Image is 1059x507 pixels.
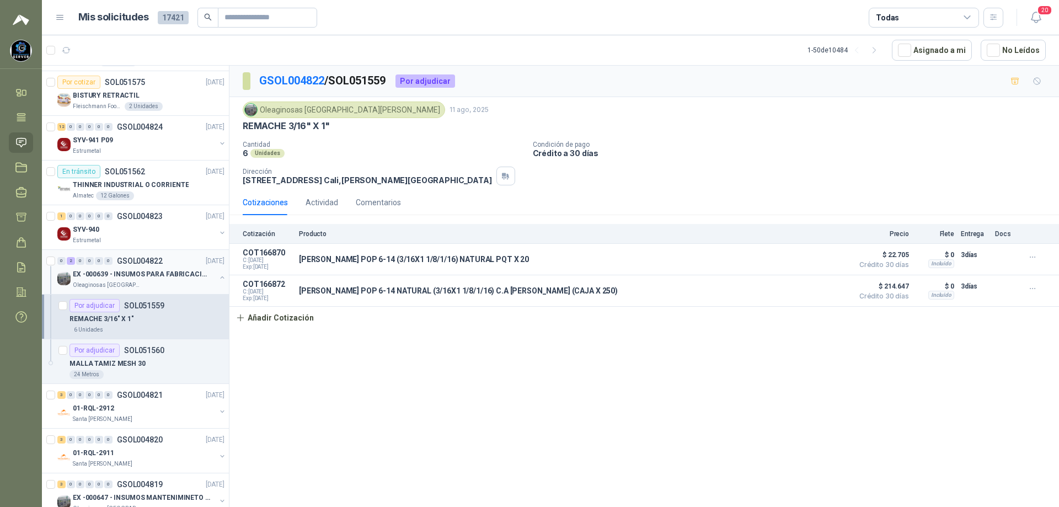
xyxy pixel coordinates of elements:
p: Entrega [961,230,988,238]
p: Flete [916,230,954,238]
img: Company Logo [57,138,71,151]
img: Company Logo [57,227,71,241]
div: Por adjudicar [69,299,120,312]
a: En tránsitoSOL051562[DATE] Company LogoTHINNER INDUSTRIAL O CORRIENTEAlmatec12 Galones [42,161,229,205]
div: Oleaginosas [GEOGRAPHIC_DATA][PERSON_NAME] [243,102,445,118]
button: Asignado a mi [892,40,972,61]
button: 20 [1026,8,1046,28]
p: [PERSON_NAME] POP 6-14 (3/16X1 1/8/1/16) NATURAL PQT X 20 [299,255,529,264]
img: Company Logo [57,451,71,464]
span: search [204,13,212,21]
p: Cotización [243,230,292,238]
a: 0 2 0 0 0 0 GSOL004822[DATE] Company LogoEX -000639 - INSUMOS PARA FABRICACION DE MALLA TAMOleagi... [57,254,227,290]
p: GSOL004819 [117,481,163,488]
h1: Mis solicitudes [78,9,149,25]
div: Por adjudicar [69,344,120,357]
div: 0 [67,436,75,444]
span: C: [DATE] [243,289,292,295]
div: 0 [95,212,103,220]
p: Estrumetal [73,147,101,156]
p: [DATE] [206,256,224,266]
div: 0 [76,481,84,488]
p: [STREET_ADDRESS] Cali , [PERSON_NAME][GEOGRAPHIC_DATA] [243,175,492,185]
div: 6 Unidades [69,325,108,334]
div: Todas [876,12,899,24]
p: Docs [995,230,1017,238]
p: [DATE] [206,122,224,132]
span: Crédito 30 días [854,261,909,268]
span: 20 [1037,5,1052,15]
a: Por adjudicarSOL051559REMACHE 3/16" X 1"6 Unidades [42,295,229,339]
div: Unidades [250,149,285,158]
div: Por adjudicar [395,74,455,88]
div: 0 [67,391,75,399]
span: $ 22.705 [854,248,909,261]
a: GSOL004822 [259,74,324,87]
p: GSOL004820 [117,436,163,444]
div: 1 - 50 de 10484 [807,41,883,59]
div: Incluido [928,259,954,268]
div: 0 [95,123,103,131]
p: COT166870 [243,248,292,257]
p: Almatec [73,191,94,200]
button: Añadir Cotización [229,307,320,329]
p: SYV-941 P09 [73,135,113,146]
div: 0 [104,436,113,444]
div: 0 [57,257,66,265]
span: Crédito 30 días [854,293,909,300]
div: 0 [76,436,84,444]
div: 3 [57,391,66,399]
p: 6 [243,148,248,158]
p: SOL051559 [124,302,164,309]
p: BISTURY RETRACTIL [73,90,140,101]
div: 0 [95,436,103,444]
p: EX -000639 - INSUMOS PARA FABRICACION DE MALLA TAM [73,269,210,280]
div: 0 [76,123,84,131]
a: Por adjudicarSOL051560MALLA TAMIZ MESH 3024 Metros [42,339,229,384]
p: REMACHE 3/16" X 1" [243,120,330,132]
p: [DATE] [206,77,224,88]
p: [DATE] [206,435,224,445]
div: 3 [57,436,66,444]
div: Incluido [928,291,954,300]
button: No Leídos [981,40,1046,61]
p: 01-RQL-2912 [73,403,114,414]
img: Company Logo [57,272,71,285]
p: 3 días [961,280,988,293]
p: Santa [PERSON_NAME] [73,460,132,468]
p: [PERSON_NAME] POP 6-14 NATURAL (3/16X1 1/8/1/16) C.A [PERSON_NAME] (CAJA X 250) [299,286,618,295]
img: Company Logo [57,406,71,419]
div: 0 [85,123,94,131]
span: Exp: [DATE] [243,295,292,302]
div: 0 [67,481,75,488]
div: 0 [104,123,113,131]
p: GSOL004823 [117,212,163,220]
p: Producto [299,230,847,238]
p: SOL051560 [124,346,164,354]
div: 12 [57,123,66,131]
div: Cotizaciones [243,196,288,209]
p: SOL051575 [105,78,145,86]
p: [DATE] [206,479,224,490]
div: Comentarios [356,196,401,209]
p: Cantidad [243,141,524,148]
p: MALLA TAMIZ MESH 30 [69,359,146,369]
div: 0 [95,391,103,399]
span: 17421 [158,11,189,24]
p: 11 ago, 2025 [450,105,489,115]
p: 01-RQL-2911 [73,448,114,458]
p: Fleischmann Foods S.A. [73,102,122,111]
a: 3 0 0 0 0 0 GSOL004821[DATE] Company Logo01-RQL-2912Santa [PERSON_NAME] [57,388,227,424]
p: Estrumetal [73,236,101,245]
div: 0 [104,481,113,488]
div: 0 [76,391,84,399]
div: 0 [95,481,103,488]
p: Precio [854,230,909,238]
div: 0 [104,212,113,220]
p: COT166872 [243,280,292,289]
div: 0 [85,212,94,220]
p: Condición de pago [533,141,1055,148]
p: [DATE] [206,390,224,401]
img: Company Logo [10,40,31,61]
div: 0 [85,391,94,399]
